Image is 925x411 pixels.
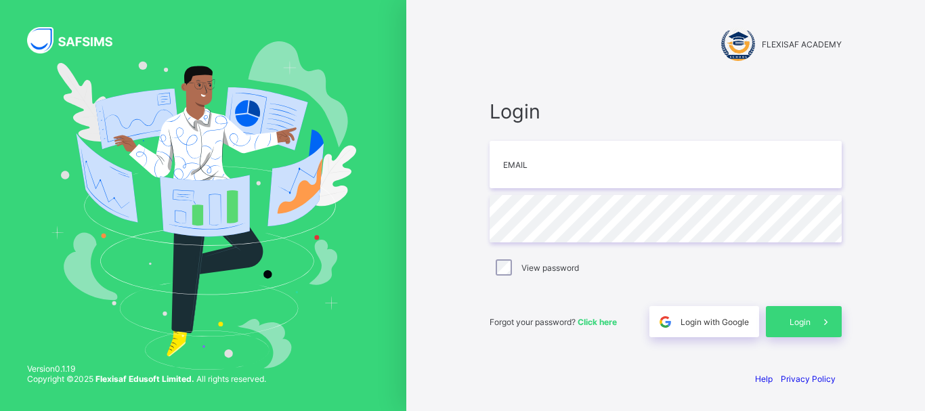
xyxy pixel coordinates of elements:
span: FLEXISAF ACADEMY [762,39,842,49]
img: google.396cfc9801f0270233282035f929180a.svg [658,314,673,330]
span: Login [790,317,811,327]
a: Help [755,374,773,384]
span: Forgot your password? [490,317,617,327]
a: Privacy Policy [781,374,836,384]
a: Click here [578,317,617,327]
span: Login [490,100,842,123]
span: Copyright © 2025 All rights reserved. [27,374,266,384]
span: Version 0.1.19 [27,364,266,374]
img: Hero Image [50,41,356,370]
img: SAFSIMS Logo [27,27,129,53]
label: View password [521,263,579,273]
strong: Flexisaf Edusoft Limited. [95,374,194,384]
span: Login with Google [681,317,749,327]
